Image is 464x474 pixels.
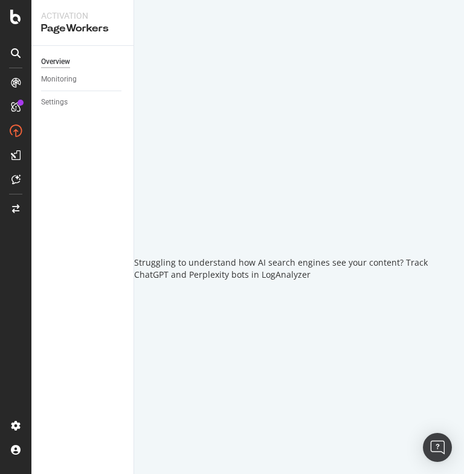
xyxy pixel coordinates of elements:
a: Overview [41,56,125,68]
a: Monitoring [41,73,125,86]
div: PageWorkers [41,22,124,36]
div: Overview [41,56,70,68]
div: Struggling to understand how AI search engines see your content? Track ChatGPT and Perplexity bot... [134,257,464,281]
div: Settings [41,96,68,109]
div: animation [256,194,343,237]
a: Settings [41,96,125,109]
div: Monitoring [41,73,77,86]
div: Activation [41,10,124,22]
div: Open Intercom Messenger [423,433,452,462]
